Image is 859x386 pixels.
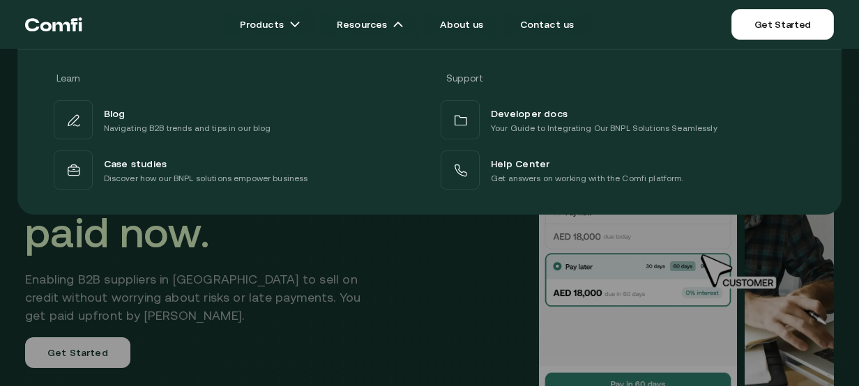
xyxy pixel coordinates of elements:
p: Discover how our BNPL solutions empower business [104,171,308,185]
span: Developer docs [491,105,568,121]
img: arrow icons [289,19,301,30]
a: Get Started [731,9,834,40]
a: Return to the top of the Comfi home page [25,3,82,45]
img: arrow icons [393,19,404,30]
a: Contact us [503,10,591,38]
a: About us [423,10,500,38]
p: Your Guide to Integrating Our BNPL Solutions Seamlessly [491,121,717,135]
a: Help CenterGet answers on working with the Comfi platform. [438,148,808,192]
span: Support [446,72,483,84]
a: Productsarrow icons [223,10,317,38]
span: Case studies [104,155,167,171]
span: Learn [56,72,80,84]
p: Get answers on working with the Comfi platform. [491,171,684,185]
a: Developer docsYour Guide to Integrating Our BNPL Solutions Seamlessly [438,98,808,142]
a: Resourcesarrow icons [320,10,420,38]
p: Navigating B2B trends and tips in our blog [104,121,271,135]
span: Help Center [491,155,549,171]
span: Blog [104,105,126,121]
a: BlogNavigating B2B trends and tips in our blog [51,98,421,142]
a: Case studiesDiscover how our BNPL solutions empower business [51,148,421,192]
